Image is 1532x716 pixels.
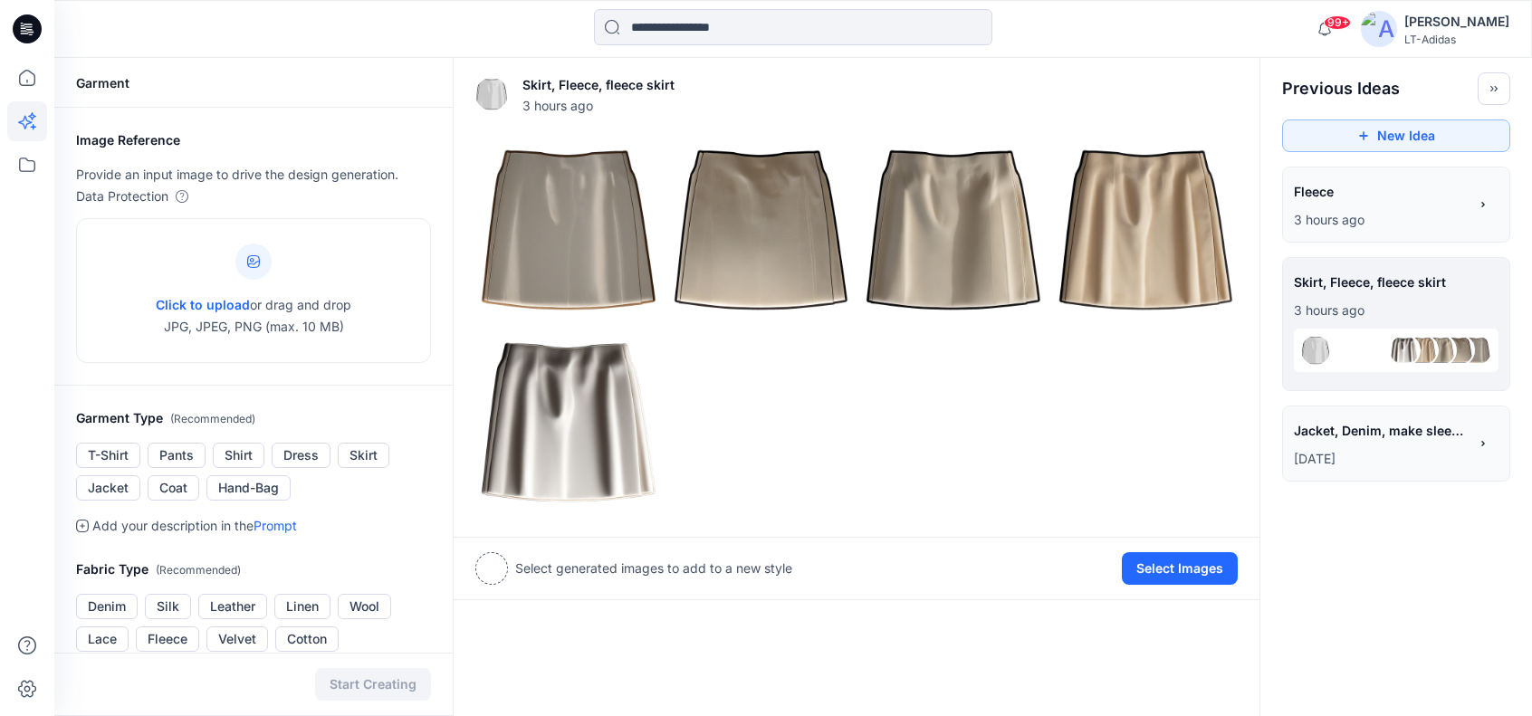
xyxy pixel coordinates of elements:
p: Data Protection [76,186,168,207]
img: eyJhbGciOiJIUzI1NiIsImtpZCI6IjAiLCJ0eXAiOiJKV1QifQ.eyJkYXRhIjp7InR5cGUiOiJzdG9yYWdlIiwicGF0aCI6In... [475,78,508,110]
p: August 14, 2025 [1294,209,1468,231]
p: Provide an input image to drive the design generation. [76,164,431,186]
img: 0.png [1462,336,1491,365]
span: 3 hours ago [522,96,675,115]
p: August 14, 2025 [1294,300,1498,321]
button: Cotton [275,626,339,652]
img: avatar [1361,11,1397,47]
img: eyJhbGciOiJIUzI1NiIsImtpZCI6IjAiLCJ0eXAiOiJKV1QifQ.eyJkYXRhIjp7InR5cGUiOiJzdG9yYWdlIiwicGF0aCI6In... [1301,336,1330,365]
img: 2.png [1426,336,1455,365]
button: Lace [76,626,129,652]
p: Skirt, Fleece, fleece skirt [522,74,675,96]
div: LT-Adidas [1404,33,1509,46]
img: 3.png [1408,336,1437,365]
button: Velvet [206,626,268,652]
button: Denim [76,594,138,619]
button: Coat [148,475,199,501]
span: Click to upload [156,297,250,312]
button: Leather [198,594,267,619]
a: Prompt [254,518,297,533]
button: Select Images [1122,552,1238,585]
img: 0.png [476,138,660,322]
p: Select generated images to add to a new style [515,558,792,579]
button: Wool [338,594,391,619]
h2: Previous Ideas [1282,78,1400,100]
button: Hand-Bag [206,475,291,501]
span: ( Recommended ) [156,563,241,577]
button: Dress [272,443,330,468]
p: August 12, 2025 [1294,448,1468,470]
button: Shirt [213,443,264,468]
button: Fleece [136,626,199,652]
span: Jacket, Denim, make sleeves longer [1294,417,1466,444]
span: 99+ [1324,15,1351,30]
img: 3.png [1054,138,1238,322]
button: Jacket [76,475,140,501]
span: ( Recommended ) [170,412,255,425]
img: 1.png [1444,336,1473,365]
button: New Idea [1282,119,1510,152]
p: Add your description in the [92,515,297,537]
span: Skirt, Fleece, fleece skirt [1294,269,1498,295]
h2: Garment Type [76,407,431,430]
span: Fleece [1294,178,1466,205]
img: 4.png [476,331,660,515]
img: 2.png [861,138,1045,322]
button: Silk [145,594,191,619]
button: Linen [274,594,330,619]
button: Pants [148,443,206,468]
p: or drag and drop JPG, JPEG, PNG (max. 10 MB) [156,294,351,338]
h2: Image Reference [76,129,431,151]
button: T-Shirt [76,443,140,468]
img: 1.png [669,138,853,322]
button: Skirt [338,443,389,468]
div: [PERSON_NAME] [1404,11,1509,33]
button: Toggle idea bar [1478,72,1510,105]
h2: Fabric Type [76,558,431,581]
img: 4.png [1390,336,1419,365]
